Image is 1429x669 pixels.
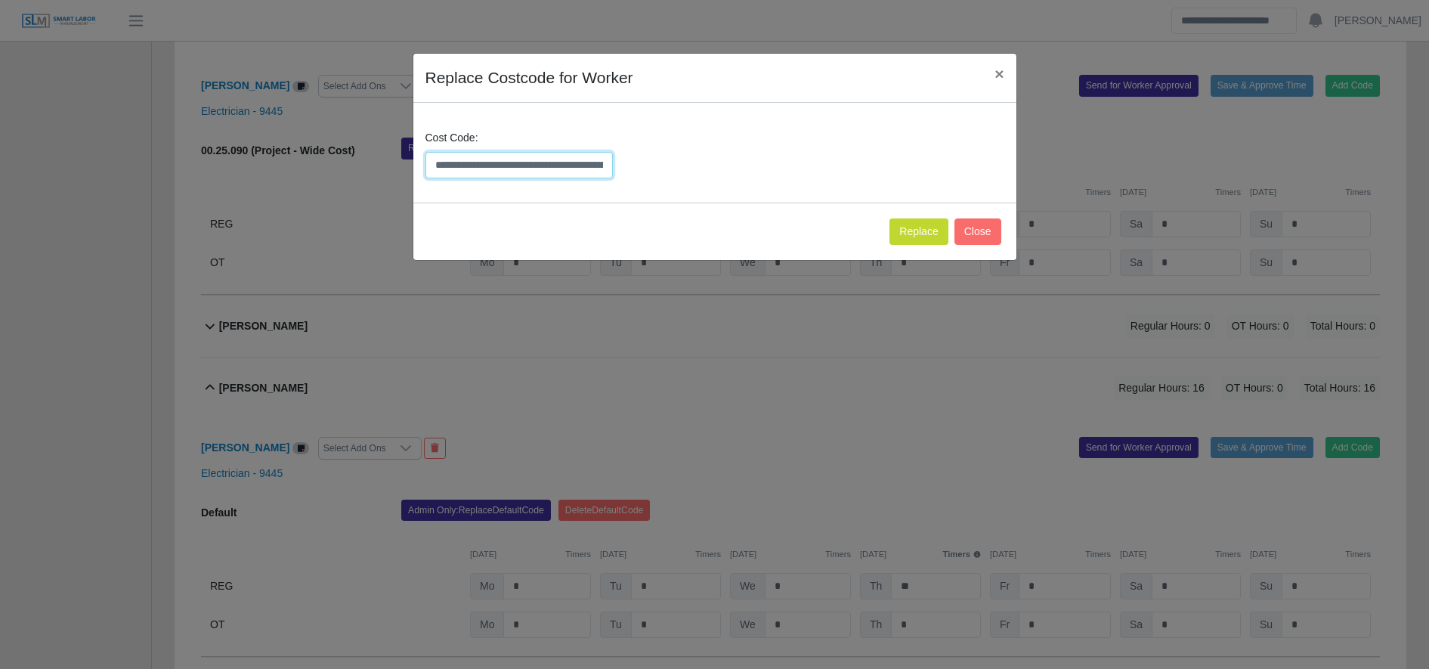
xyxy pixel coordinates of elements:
label: Cost Code: [425,130,478,146]
button: Replace [889,218,948,245]
span: × [994,65,1004,82]
button: Close [982,54,1016,94]
button: Close [954,218,1001,245]
h4: Replace Costcode for Worker [425,66,633,90]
